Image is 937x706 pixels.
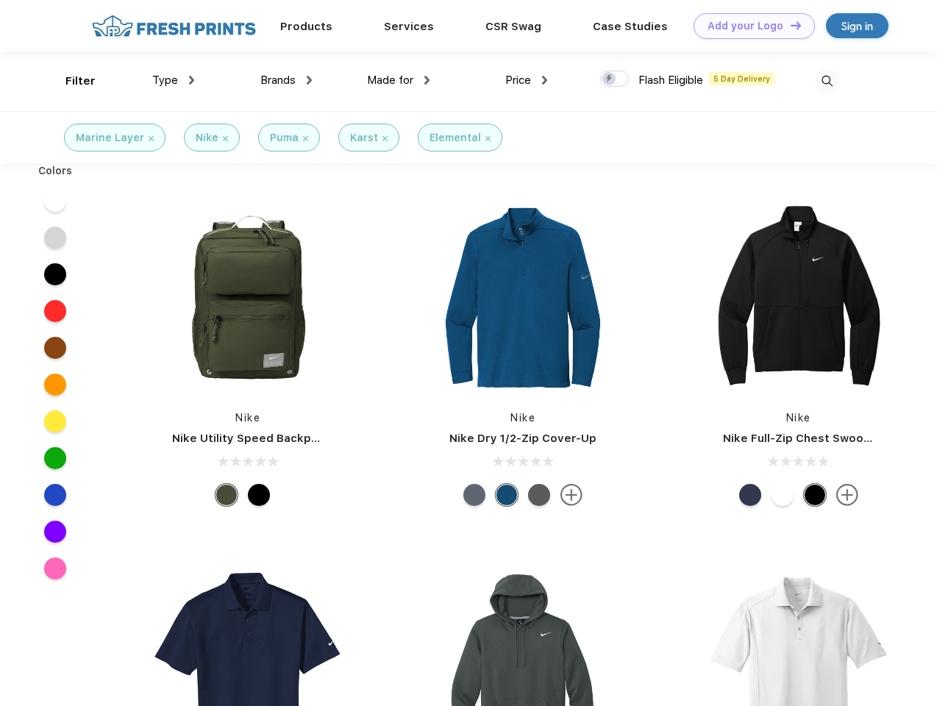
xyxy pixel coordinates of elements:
[739,484,761,506] div: Midnight Navy
[149,136,154,141] img: filter_cancel.svg
[723,432,919,445] a: Nike Full-Zip Chest Swoosh Jacket
[449,432,596,445] a: Nike Dry 1/2-Zip Cover-Up
[367,74,413,87] span: Made for
[27,163,84,179] div: Colors
[425,200,621,396] img: func=resize&h=266
[841,18,873,35] div: Sign in
[384,20,434,33] a: Services
[791,21,801,29] img: DT
[560,484,582,506] img: more.svg
[638,74,703,87] span: Flash Eligible
[307,76,312,85] img: dropdown.png
[709,72,774,85] span: 5 Day Delivery
[303,136,308,141] img: filter_cancel.svg
[248,484,270,506] div: Black
[528,484,550,506] div: Black Heather
[826,13,888,38] a: Sign in
[836,484,858,506] img: more.svg
[350,130,378,146] div: Karst
[772,484,794,506] div: White
[510,412,535,424] a: Nike
[280,20,332,33] a: Products
[496,484,518,506] div: Gym Blue
[172,432,331,445] a: Nike Utility Speed Backpack
[223,136,228,141] img: filter_cancel.svg
[65,73,96,90] div: Filter
[270,130,299,146] div: Puma
[152,74,178,87] span: Type
[382,136,388,141] img: filter_cancel.svg
[463,484,485,506] div: Navy Heather
[189,76,194,85] img: dropdown.png
[815,69,839,93] img: desktop_search.svg
[701,200,897,396] img: func=resize&h=266
[804,484,826,506] div: Black
[215,484,238,506] div: Cargo Khaki
[786,412,811,424] a: Nike
[88,13,260,39] img: fo%20logo%202.webp
[485,20,541,33] a: CSR Swag
[150,200,346,396] img: func=resize&h=266
[542,76,547,85] img: dropdown.png
[235,412,260,424] a: Nike
[260,74,296,87] span: Brands
[430,130,481,146] div: Elemental
[485,136,491,141] img: filter_cancel.svg
[424,76,430,85] img: dropdown.png
[708,20,783,32] div: Add your Logo
[76,130,144,146] div: Marine Layer
[505,74,531,87] span: Price
[196,130,218,146] div: Nike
